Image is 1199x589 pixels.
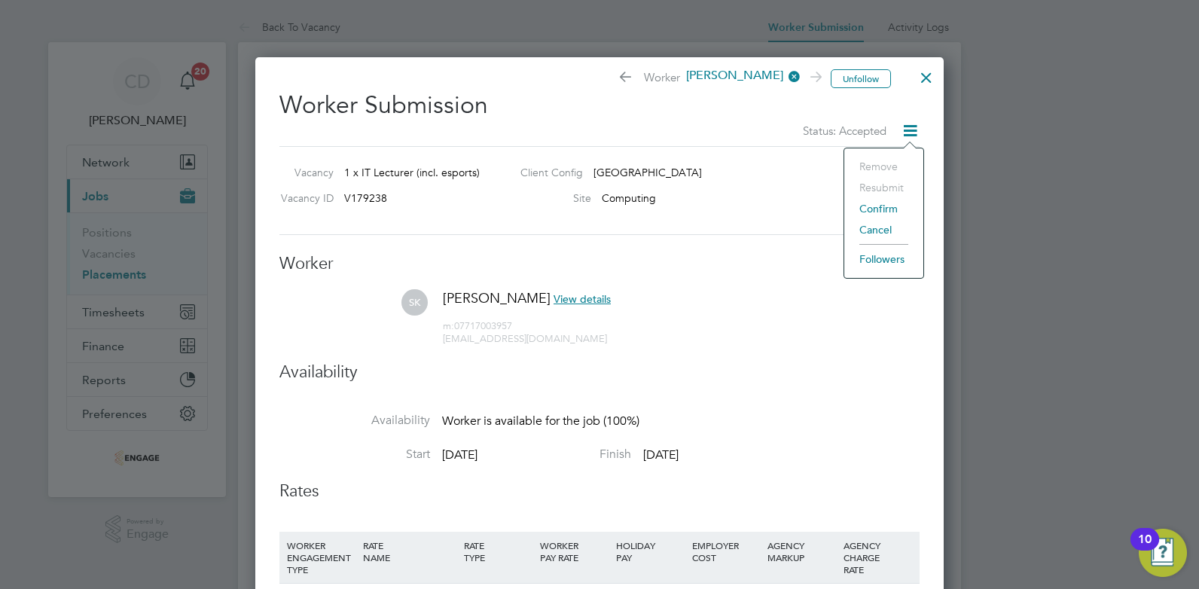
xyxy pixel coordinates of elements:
label: Vacancy ID [273,191,334,205]
span: View details [554,292,611,306]
div: RATE NAME [359,532,460,571]
span: V179238 [344,191,387,205]
div: AGENCY MARKUP [764,532,840,571]
span: Worker is available for the job (100%) [442,414,639,429]
div: HOLIDAY PAY [612,532,688,571]
div: RATE TYPE [460,532,536,571]
h3: Rates [279,481,920,502]
label: Finish [481,447,631,462]
span: [DATE] [442,447,477,462]
li: Resubmit [852,177,916,198]
span: [DATE] [643,447,679,462]
span: [EMAIL_ADDRESS][DOMAIN_NAME] [443,332,607,345]
label: Start [279,447,430,462]
span: Computing [602,191,656,205]
label: Client Config [508,166,583,179]
span: [PERSON_NAME] [680,68,801,84]
span: m: [443,319,454,332]
div: 10 [1138,539,1152,559]
label: Vacancy [273,166,334,179]
button: Unfollow [831,69,891,89]
li: Cancel [852,219,916,240]
div: WORKER ENGAGEMENT TYPE [283,532,359,583]
span: [GEOGRAPHIC_DATA] [593,166,702,179]
div: AGENCY CHARGE RATE [840,532,916,583]
span: Status: Accepted [803,124,886,138]
h3: Worker [279,253,920,275]
span: 07717003957 [443,319,512,332]
li: Confirm [852,198,916,219]
h3: Availability [279,362,920,383]
span: [PERSON_NAME] [443,289,551,307]
li: Remove [852,156,916,177]
div: EMPLOYER COST [688,532,764,571]
h2: Worker Submission [279,78,920,140]
li: Followers [852,249,916,270]
span: Worker [618,68,819,89]
div: WORKER PAY RATE [536,532,612,571]
span: SK [401,289,428,316]
label: Availability [279,413,430,429]
button: Open Resource Center, 10 new notifications [1139,529,1187,577]
label: Site [508,191,591,205]
span: 1 x IT Lecturer (incl. esports) [344,166,480,179]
